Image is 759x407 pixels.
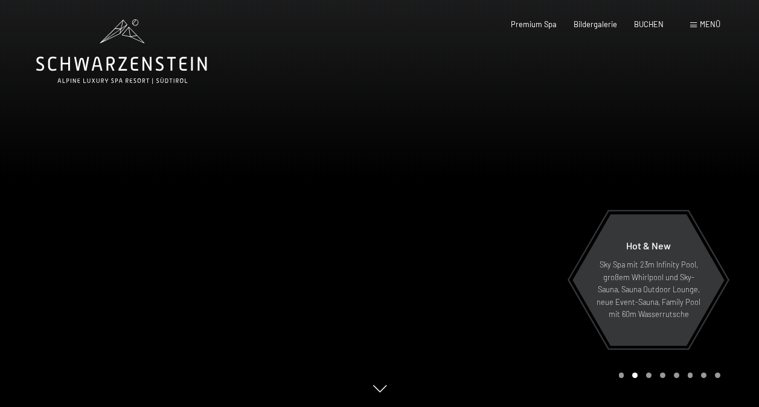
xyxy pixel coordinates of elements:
[632,373,638,378] div: Carousel Page 2 (Current Slide)
[674,373,679,378] div: Carousel Page 5
[700,19,720,29] span: Menü
[688,373,693,378] div: Carousel Page 6
[596,258,701,320] p: Sky Spa mit 23m Infinity Pool, großem Whirlpool und Sky-Sauna, Sauna Outdoor Lounge, neue Event-S...
[660,373,665,378] div: Carousel Page 4
[619,373,624,378] div: Carousel Page 1
[715,373,720,378] div: Carousel Page 8
[572,214,725,347] a: Hot & New Sky Spa mit 23m Infinity Pool, großem Whirlpool und Sky-Sauna, Sauna Outdoor Lounge, ne...
[646,373,652,378] div: Carousel Page 3
[626,240,671,251] span: Hot & New
[701,373,706,378] div: Carousel Page 7
[615,373,720,378] div: Carousel Pagination
[511,19,557,29] a: Premium Spa
[634,19,664,29] a: BUCHEN
[574,19,617,29] a: Bildergalerie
